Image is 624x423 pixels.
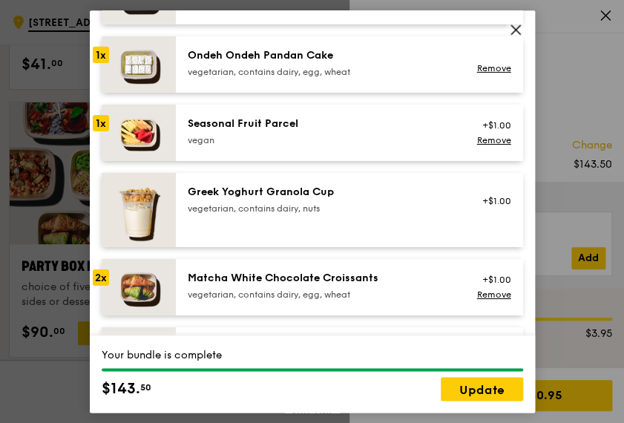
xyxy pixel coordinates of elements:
div: Matcha White Chocolate Croissants [188,271,454,286]
div: vegan [188,134,454,146]
img: daily_normal_Matcha_White_Chocolate_Croissants-HORZ.jpg [102,259,176,315]
a: Update [441,377,523,401]
span: $143. [102,377,140,399]
a: Remove [476,135,510,145]
div: vegetarian, contains dairy, nuts [188,203,454,214]
img: daily_normal_Ondeh_Ondeh_Pandan_Cake-HORZ.jpg [102,36,176,93]
span: 50 [140,381,151,393]
div: Greek Yoghurt Granola Cup [188,185,454,200]
a: Remove [476,289,510,300]
a: Remove [476,63,510,73]
div: +$1.00 [472,119,511,131]
div: +$1.00 [472,274,511,286]
img: daily_normal_Greek_Yoghurt_Granola_Cup.jpeg [102,173,176,247]
div: 1x [93,115,109,131]
img: daily_normal_Seasonal_Fruit_Parcel__Horizontal_.jpg [102,105,176,161]
div: +$1.00 [472,195,511,207]
div: vegetarian, contains dairy, egg, wheat [188,66,454,78]
div: 1x [93,47,109,63]
div: Your bundle is complete [102,347,523,362]
div: Seasonal Fruit Parcel [188,117,454,131]
div: Ondeh Ondeh Pandan Cake [188,48,454,63]
div: 2x [93,269,109,286]
img: daily_normal_Raspberry_Thyme_Crumble__Horizontal_.jpg [102,327,176,384]
div: vegetarian, contains dairy, egg, wheat [188,289,454,301]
